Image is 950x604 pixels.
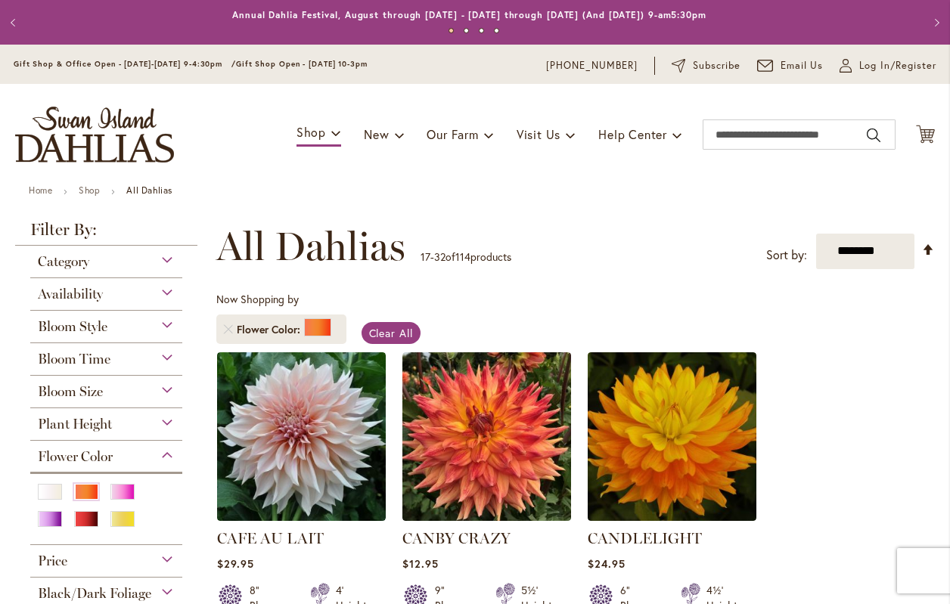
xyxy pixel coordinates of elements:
[421,245,511,269] p: - of products
[402,352,571,521] img: Canby Crazy
[38,448,113,465] span: Flower Color
[449,28,454,33] button: 1 of 4
[859,58,936,73] span: Log In/Register
[217,529,324,547] a: CAFE AU LAIT
[29,184,52,196] a: Home
[38,351,110,367] span: Bloom Time
[693,58,740,73] span: Subscribe
[427,126,478,142] span: Our Farm
[38,383,103,400] span: Bloom Size
[38,416,112,432] span: Plant Height
[232,9,706,20] a: Annual Dahlia Festival, August through [DATE] - [DATE] through [DATE] (And [DATE]) 9-am5:30pm
[434,249,446,264] span: 32
[369,326,414,340] span: Clear All
[217,510,386,524] a: Café Au Lait
[672,58,740,73] a: Subscribe
[757,58,824,73] a: Email Us
[14,59,236,69] span: Gift Shop & Office Open - [DATE]-[DATE] 9-4:30pm /
[455,249,470,264] span: 114
[766,241,807,269] label: Sort by:
[236,59,368,69] span: Gift Shop Open - [DATE] 10-3pm
[588,352,756,521] img: CANDLELIGHT
[38,253,89,270] span: Category
[517,126,560,142] span: Visit Us
[38,553,67,569] span: Price
[588,556,626,571] span: $24.95
[479,28,484,33] button: 3 of 4
[920,8,950,38] button: Next
[362,322,421,344] a: Clear All
[402,556,439,571] span: $12.95
[217,352,386,521] img: Café Au Lait
[421,249,430,264] span: 17
[38,286,103,302] span: Availability
[38,318,107,335] span: Bloom Style
[588,510,756,524] a: CANDLELIGHT
[364,126,389,142] span: New
[126,184,172,196] strong: All Dahlias
[588,529,702,547] a: CANDLELIGHT
[224,325,233,334] a: Remove Flower Color Orange/Peach
[402,529,511,547] a: CANBY CRAZY
[494,28,499,33] button: 4 of 4
[79,184,100,196] a: Shop
[598,126,667,142] span: Help Center
[546,58,638,73] a: [PHONE_NUMBER]
[402,510,571,524] a: Canby Crazy
[38,585,151,602] span: Black/Dark Foliage
[217,556,254,571] span: $29.95
[296,124,326,140] span: Shop
[840,58,936,73] a: Log In/Register
[15,107,174,163] a: store logo
[464,28,469,33] button: 2 of 4
[15,221,197,246] strong: Filter By:
[237,322,304,337] span: Flower Color
[216,224,405,269] span: All Dahlias
[216,292,299,306] span: Now Shopping by
[781,58,824,73] span: Email Us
